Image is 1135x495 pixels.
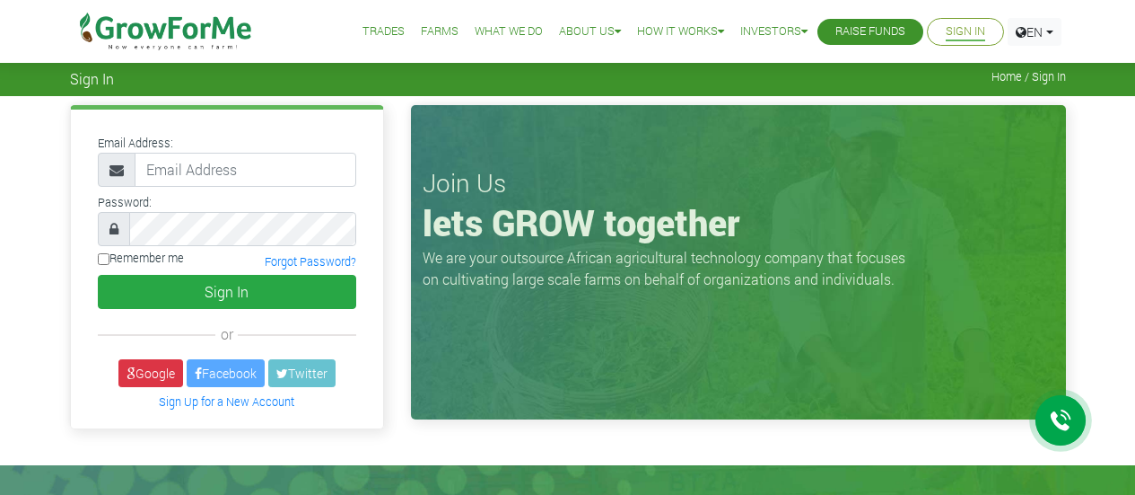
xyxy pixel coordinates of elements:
[159,394,294,409] a: Sign Up for a New Account
[98,250,184,267] label: Remember me
[740,22,808,41] a: Investors
[265,254,356,269] a: Forgot Password?
[98,275,356,309] button: Sign In
[98,135,173,152] label: Email Address:
[559,22,621,41] a: About Us
[362,22,405,41] a: Trades
[118,359,183,387] a: Google
[98,253,109,265] input: Remember me
[475,22,543,41] a: What We Do
[637,22,724,41] a: How it Works
[70,70,114,87] span: Sign In
[835,22,905,41] a: Raise Funds
[98,194,152,211] label: Password:
[423,247,916,290] p: We are your outsource African agricultural technology company that focuses on cultivating large s...
[1008,18,1061,46] a: EN
[423,168,1054,199] h3: Join Us
[423,201,1054,244] h1: lets GROW together
[421,22,458,41] a: Farms
[946,22,985,41] a: Sign In
[98,323,356,345] div: or
[135,153,356,187] input: Email Address
[991,70,1066,84] span: Home / Sign In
